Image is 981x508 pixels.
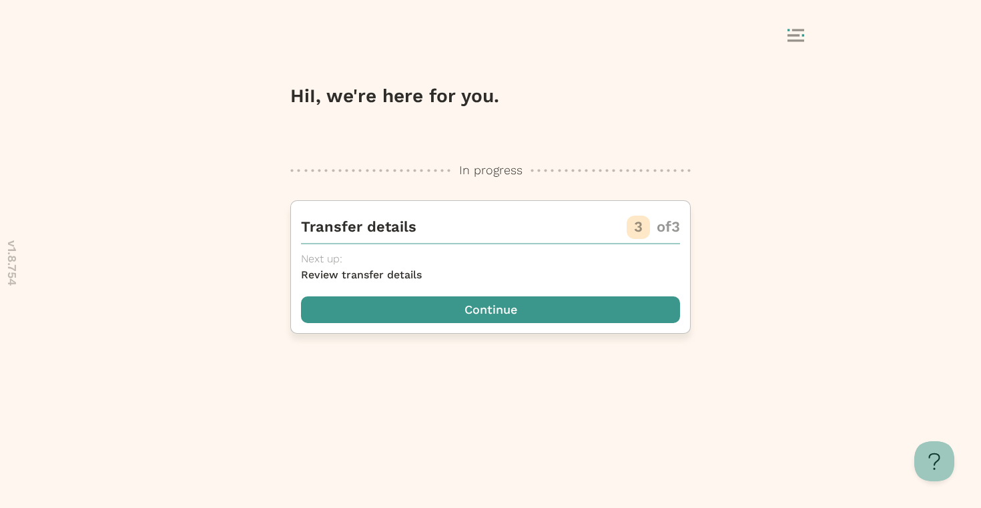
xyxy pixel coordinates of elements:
[301,251,680,267] p: Next up:
[3,240,21,286] p: v 1.8.754
[914,441,954,481] iframe: Help Scout Beacon - Open
[459,162,523,179] p: In progress
[301,267,680,283] p: Review transfer details
[290,85,499,107] span: Hi I , we're here for you.
[301,216,416,238] p: Transfer details
[634,216,643,238] p: 3
[657,216,680,238] p: of 3
[301,296,680,323] button: Continue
